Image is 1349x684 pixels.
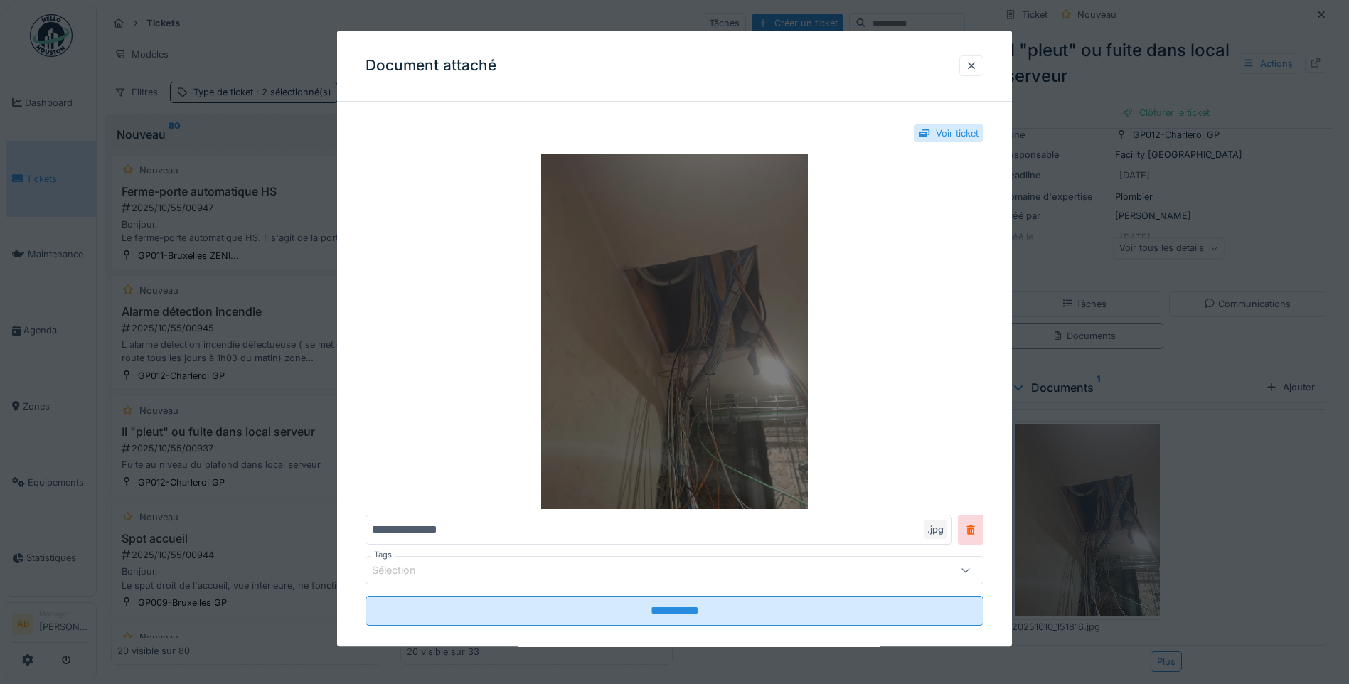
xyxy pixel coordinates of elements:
div: Voir ticket [936,127,979,140]
h3: Document attaché [366,57,496,75]
div: .jpg [924,520,947,539]
img: 92156666-4cb5-47f6-aaf7-397133d78ddf-20251010_151816.jpg [366,154,983,509]
label: Tags [371,549,395,561]
div: Sélection [372,563,436,579]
